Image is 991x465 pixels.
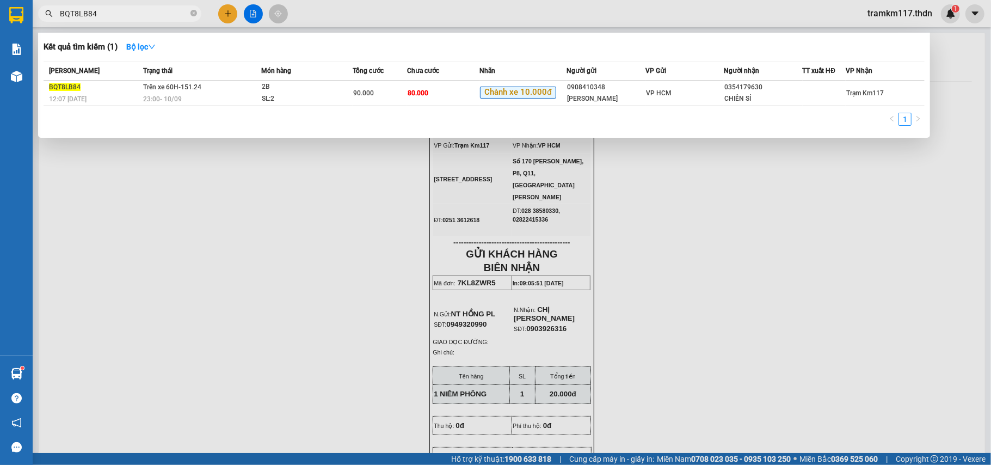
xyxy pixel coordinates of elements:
a: 1 [899,113,911,125]
button: right [912,113,925,126]
span: right [915,115,921,122]
span: 12:07 [DATE] [49,95,87,103]
span: VP HCM [646,89,672,97]
span: Món hàng [261,67,291,75]
div: CHỊ [PERSON_NAME] [93,22,180,48]
li: Previous Page [885,113,898,126]
div: 0908410348 [568,82,645,93]
div: 0949320990 [9,48,85,64]
span: down [148,43,156,51]
span: [PERSON_NAME] [49,67,100,75]
div: 2B [262,81,343,93]
img: solution-icon [11,44,22,55]
strong: Bộ lọc [126,42,156,51]
div: Trạm Km117 [9,9,85,35]
span: Người nhận [724,67,759,75]
span: VP Nhận [846,67,872,75]
button: left [885,113,898,126]
span: BQT8LB84 [49,83,81,91]
span: Tổng cước [353,67,384,75]
span: 80.000 [408,89,428,97]
span: 90.000 [353,89,374,97]
h3: Kết quả tìm kiếm ( 1 ) [44,41,118,53]
li: Next Page [912,113,925,126]
div: CHIẾN SỈ [724,93,802,105]
span: Trên xe 60H-151.24 [143,83,201,91]
button: Bộ lọcdown [118,38,164,56]
div: VP HCM [93,9,180,22]
span: search [45,10,53,17]
img: logo-vxr [9,7,23,23]
img: warehouse-icon [11,71,22,82]
div: 0354179630 [724,82,802,93]
span: Trạm Km117 [846,89,884,97]
span: Đã TT : [8,71,39,83]
span: close-circle [190,9,197,19]
span: TT xuất HĐ [803,67,836,75]
div: SL: 2 [262,93,343,105]
span: close-circle [190,10,197,16]
span: Nhãn [479,67,495,75]
div: [PERSON_NAME] [568,93,645,105]
span: Người gửi [567,67,597,75]
span: Chành xe 10.000đ [480,87,556,99]
span: message [11,442,22,452]
span: notification [11,418,22,428]
div: 20.000 [8,70,87,83]
span: Trạng thái [143,67,173,75]
span: Gửi: [9,10,26,22]
span: Nhận: [93,10,119,22]
li: 1 [898,113,912,126]
img: warehouse-icon [11,368,22,380]
input: Tìm tên, số ĐT hoặc mã đơn [60,8,188,20]
span: 23:00 - 10/09 [143,95,182,103]
span: left [889,115,895,122]
span: Chưa cước [407,67,439,75]
div: NT HỒNG PL [9,35,85,48]
span: VP Gửi [645,67,666,75]
div: 0903926316 [93,48,180,64]
span: question-circle [11,393,22,403]
sup: 1 [21,366,24,370]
